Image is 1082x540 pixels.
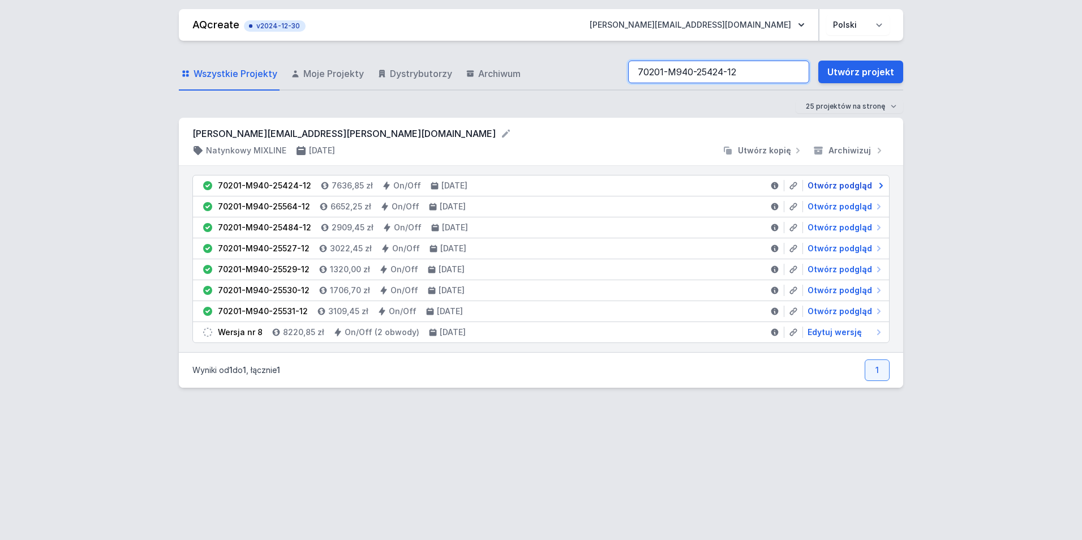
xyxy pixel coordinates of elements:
a: Otwórz podgląd [803,222,885,233]
a: Otwórz podgląd [803,180,885,191]
div: Wersja nr 8 [218,327,263,338]
span: Otwórz podgląd [808,201,872,212]
div: 70201-M940-25424-12 [218,180,311,191]
span: Edytuj wersję [808,327,862,338]
span: Dystrybutorzy [390,67,452,80]
a: Wszystkie Projekty [179,58,280,91]
button: Edytuj nazwę projektu [500,128,512,139]
h4: [DATE] [439,264,465,275]
span: Otwórz podgląd [808,285,872,296]
img: draft.svg [202,327,213,338]
h4: 8220,85 zł [283,327,324,338]
h4: On/Off [392,201,419,212]
h4: [DATE] [440,201,466,212]
h4: 3022,45 zł [330,243,372,254]
h4: On/Off [394,222,422,233]
span: 1 [229,365,233,375]
h4: [DATE] [309,145,335,156]
button: Utwórz kopię [718,145,808,156]
p: Wyniki od do , łącznie [192,365,280,376]
span: Archiwum [478,67,521,80]
h4: [DATE] [441,180,467,191]
select: Wybierz język [826,15,890,35]
span: Otwórz podgląd [808,243,872,254]
span: Otwórz podgląd [808,222,872,233]
a: Utwórz projekt [818,61,903,83]
div: 70201-M940-25531-12 [218,306,308,317]
form: [PERSON_NAME][EMAIL_ADDRESS][PERSON_NAME][DOMAIN_NAME] [192,127,890,140]
h4: 1320,00 zł [330,264,370,275]
a: Otwórz podgląd [803,264,885,275]
h4: On/Off [393,180,421,191]
div: 70201-M940-25484-12 [218,222,311,233]
h4: [DATE] [440,327,466,338]
a: Otwórz podgląd [803,306,885,317]
h4: On/Off [392,243,420,254]
button: [PERSON_NAME][EMAIL_ADDRESS][DOMAIN_NAME] [581,15,814,35]
div: 70201-M940-25527-12 [218,243,310,254]
span: Utwórz kopię [738,145,791,156]
h4: [DATE] [437,306,463,317]
a: Otwórz podgląd [803,201,885,212]
span: Wszystkie Projekty [194,67,277,80]
a: Dystrybutorzy [375,58,454,91]
h4: 7636,85 zł [332,180,373,191]
span: 1 [277,365,280,375]
a: Otwórz podgląd [803,285,885,296]
h4: On/Off (2 obwody) [345,327,419,338]
a: Archiwum [463,58,523,91]
span: v2024-12-30 [250,22,300,31]
span: Otwórz podgląd [808,306,872,317]
h4: Natynkowy MIXLINE [206,145,286,156]
h4: [DATE] [442,222,468,233]
h4: On/Off [390,285,418,296]
span: Moje Projekty [303,67,364,80]
a: AQcreate [192,19,239,31]
a: Otwórz podgląd [803,243,885,254]
h4: 3109,45 zł [328,306,368,317]
a: Moje Projekty [289,58,366,91]
h4: [DATE] [439,285,465,296]
span: Archiwizuj [828,145,871,156]
input: Szukaj wśród projektów i wersji... [628,61,809,83]
button: Archiwizuj [808,145,890,156]
h4: On/Off [390,264,418,275]
a: 1 [865,359,890,381]
h4: 6652,25 zł [330,201,371,212]
h4: On/Off [389,306,417,317]
span: Otwórz podgląd [808,180,872,191]
div: 70201-M940-25529-12 [218,264,310,275]
h4: 2909,45 zł [332,222,373,233]
span: Otwórz podgląd [808,264,872,275]
h4: [DATE] [440,243,466,254]
div: 70201-M940-25530-12 [218,285,310,296]
div: 70201-M940-25564-12 [218,201,310,212]
a: Edytuj wersję [803,327,885,338]
button: v2024-12-30 [244,18,306,32]
span: 1 [243,365,246,375]
h4: 1706,70 zł [330,285,370,296]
